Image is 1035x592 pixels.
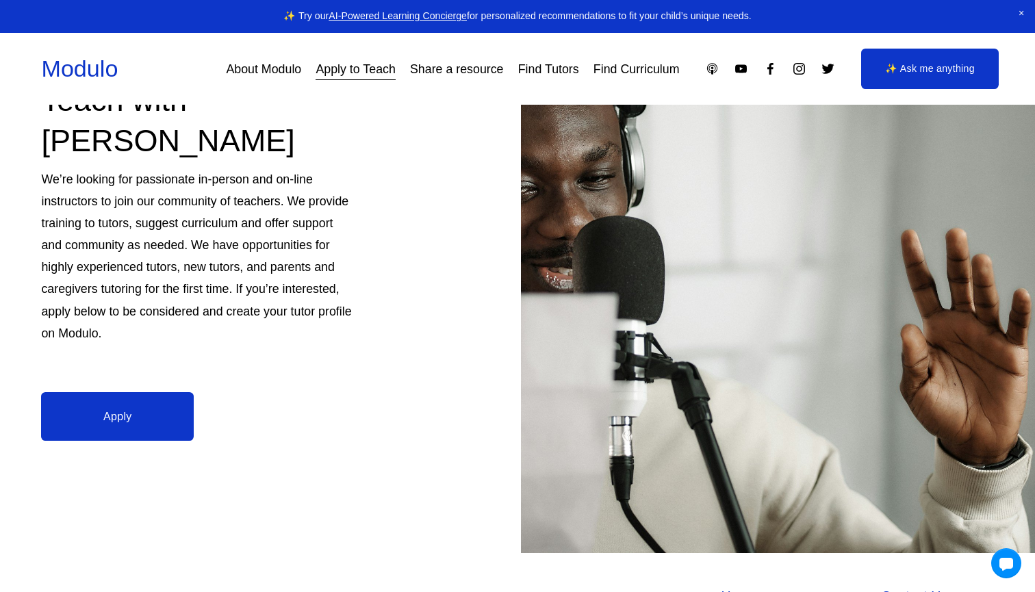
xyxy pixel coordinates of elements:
a: AI-Powered Learning Concierge [329,10,467,21]
a: ✨ Ask me anything [861,49,999,90]
a: YouTube [734,62,748,76]
p: We’re looking for passionate in-person and on-line instructors to join our community of teachers.... [41,168,353,344]
h2: Teach with [PERSON_NAME] [41,80,353,161]
a: Modulo [41,55,118,81]
a: Apply [41,392,194,441]
a: About Modulo [226,57,301,81]
a: Find Tutors [518,57,579,81]
a: Twitter [821,62,835,76]
a: Share a resource [410,57,504,81]
a: Find Curriculum [593,57,680,81]
a: Facebook [763,62,778,76]
a: Instagram [792,62,806,76]
a: Apple Podcasts [705,62,719,76]
a: Apply to Teach [316,57,395,81]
